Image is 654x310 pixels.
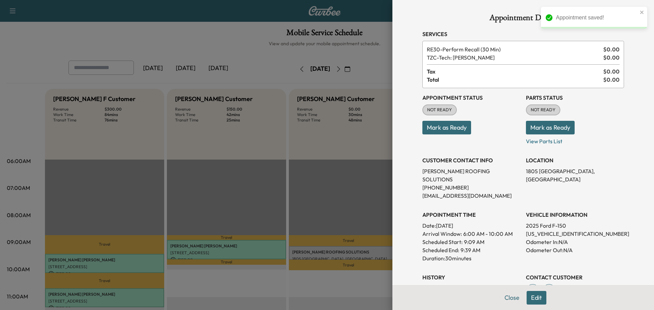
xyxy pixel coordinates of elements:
[526,230,624,238] p: [US_VEHICLE_IDENTIFICATION_NUMBER]
[422,211,520,219] h3: APPOINTMENT TIME
[463,230,513,238] span: 6:00 AM - 10:00 AM
[527,291,546,305] button: Edit
[422,246,459,254] p: Scheduled End:
[526,121,575,134] button: Mark as Ready
[427,53,601,62] span: Tech: Zach C
[423,107,456,113] span: NOT READY
[427,76,603,84] span: Total
[422,156,520,164] h3: CUSTOMER CONTACT INFO
[461,246,480,254] p: 9:39 AM
[464,238,484,246] p: 9:09 AM
[427,67,603,76] span: Tax
[422,167,520,183] p: [PERSON_NAME] ROOFING SOLUTIONS
[422,254,520,262] p: Duration: 30 minutes
[422,284,520,292] p: Created By : [PERSON_NAME]
[526,238,624,246] p: Odometer In: N/A
[603,67,620,76] span: $ 0.00
[526,211,624,219] h3: VEHICLE INFORMATION
[422,30,624,38] h3: Services
[603,76,620,84] span: $ 0.00
[556,14,638,22] div: Appointment saved!
[427,45,601,53] span: Perform Recall (30 Min)
[640,10,644,15] button: close
[422,192,520,200] p: [EMAIL_ADDRESS][DOMAIN_NAME]
[526,222,624,230] p: 2025 Ford F-150
[422,94,520,102] h3: Appointment Status
[422,222,520,230] p: Date: [DATE]
[526,167,624,183] p: 1805 [GEOGRAPHIC_DATA], [GEOGRAPHIC_DATA]
[526,273,624,281] h3: CONTACT CUSTOMER
[500,291,524,305] button: Close
[603,45,620,53] span: $ 0.00
[526,134,624,145] p: View Parts List
[422,183,520,192] p: [PHONE_NUMBER]
[603,53,620,62] span: $ 0.00
[422,14,624,25] h1: Appointment Details
[526,94,624,102] h3: Parts Status
[422,230,520,238] p: Arrival Window:
[527,107,560,113] span: NOT READY
[422,121,471,134] button: Mark as Ready
[526,156,624,164] h3: LOCATION
[422,273,520,281] h3: History
[422,238,463,246] p: Scheduled Start:
[526,246,624,254] p: Odometer Out: N/A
